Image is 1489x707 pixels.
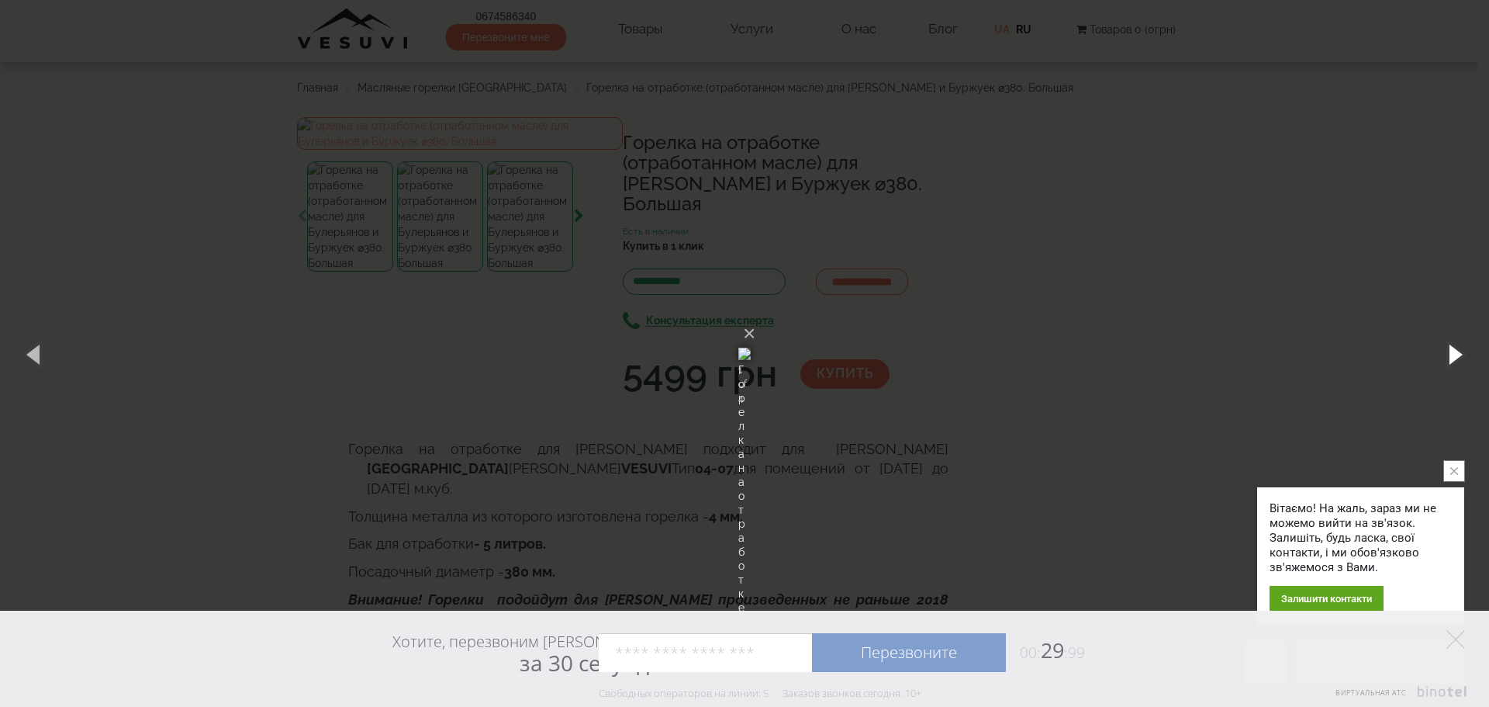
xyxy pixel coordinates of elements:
span: Виртуальная АТС [1335,688,1407,698]
div: Вітаємо! На жаль, зараз ми не можемо вийти на зв'язок. Залишіть, будь ласка, свої контакти, і ми ... [1270,501,1452,575]
div: Хотите, перезвоним [PERSON_NAME] [392,632,658,675]
button: Next (Right arrow key) [1419,311,1489,397]
a: Виртуальная АТС [1326,686,1470,707]
div: Залишити контакти [1270,586,1384,612]
button: close button [1443,460,1465,482]
a: Перезвоните [812,633,1006,672]
span: 29 [1006,636,1085,664]
span: 00: [1020,643,1041,663]
div: 1 of 4 [738,363,751,405]
span: :99 [1064,643,1085,663]
div: Свободных операторов на линии: 5 Заказов звонков сегодня: 10+ [599,687,921,699]
span: за 30 секунд? [520,648,658,678]
button: × [743,317,755,351]
img: IMG_2182-500x500.webp [738,317,751,391]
